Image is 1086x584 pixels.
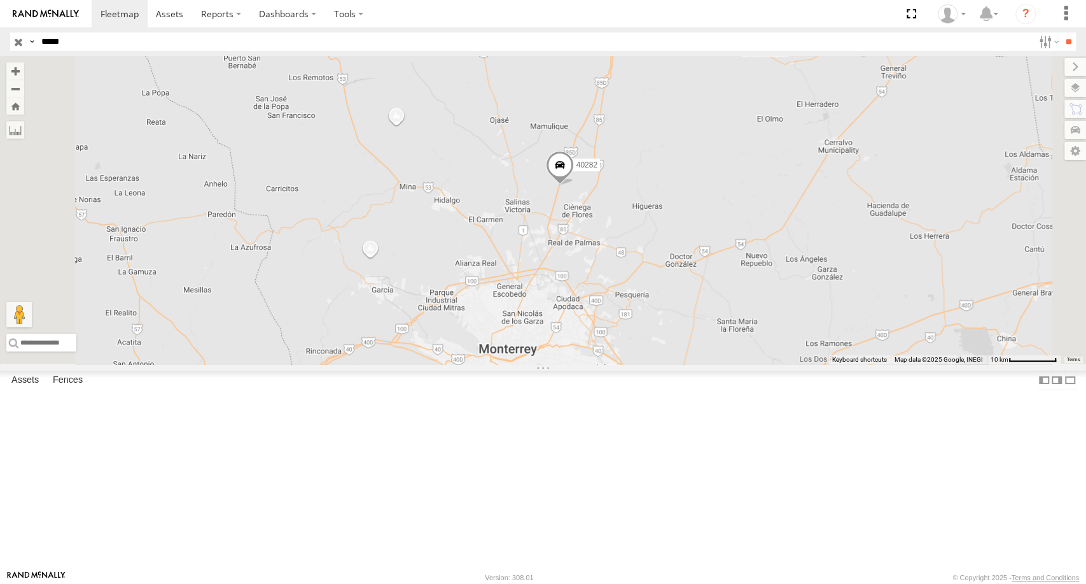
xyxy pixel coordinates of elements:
label: Dock Summary Table to the Left [1038,371,1050,389]
div: © Copyright 2025 - [952,574,1079,581]
button: Map Scale: 10 km per 72 pixels [987,355,1061,364]
span: 40282 [576,160,597,169]
div: Juan Oropeza [933,4,970,24]
button: Drag Pegman onto the map to open Street View [6,302,32,327]
a: Terms and Conditions [1012,574,1079,581]
i: ? [1015,4,1036,24]
label: Map Settings [1064,142,1086,160]
label: Search Filter Options [1034,32,1061,51]
span: Map data ©2025 Google, INEGI [895,356,983,363]
label: Measure [6,121,24,139]
label: Assets [5,371,45,389]
div: Version: 308.01 [485,574,533,581]
label: Fences [46,371,89,389]
label: Search Query [27,32,37,51]
a: Visit our Website [7,571,66,584]
a: Terms (opens in new tab) [1067,357,1080,362]
span: 10 km [991,356,1008,363]
label: Hide Summary Table [1064,371,1076,389]
label: Dock Summary Table to the Right [1050,371,1063,389]
button: Zoom out [6,80,24,97]
button: Zoom in [6,62,24,80]
img: rand-logo.svg [13,10,79,18]
button: Keyboard shortcuts [832,355,887,364]
button: Zoom Home [6,97,24,115]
